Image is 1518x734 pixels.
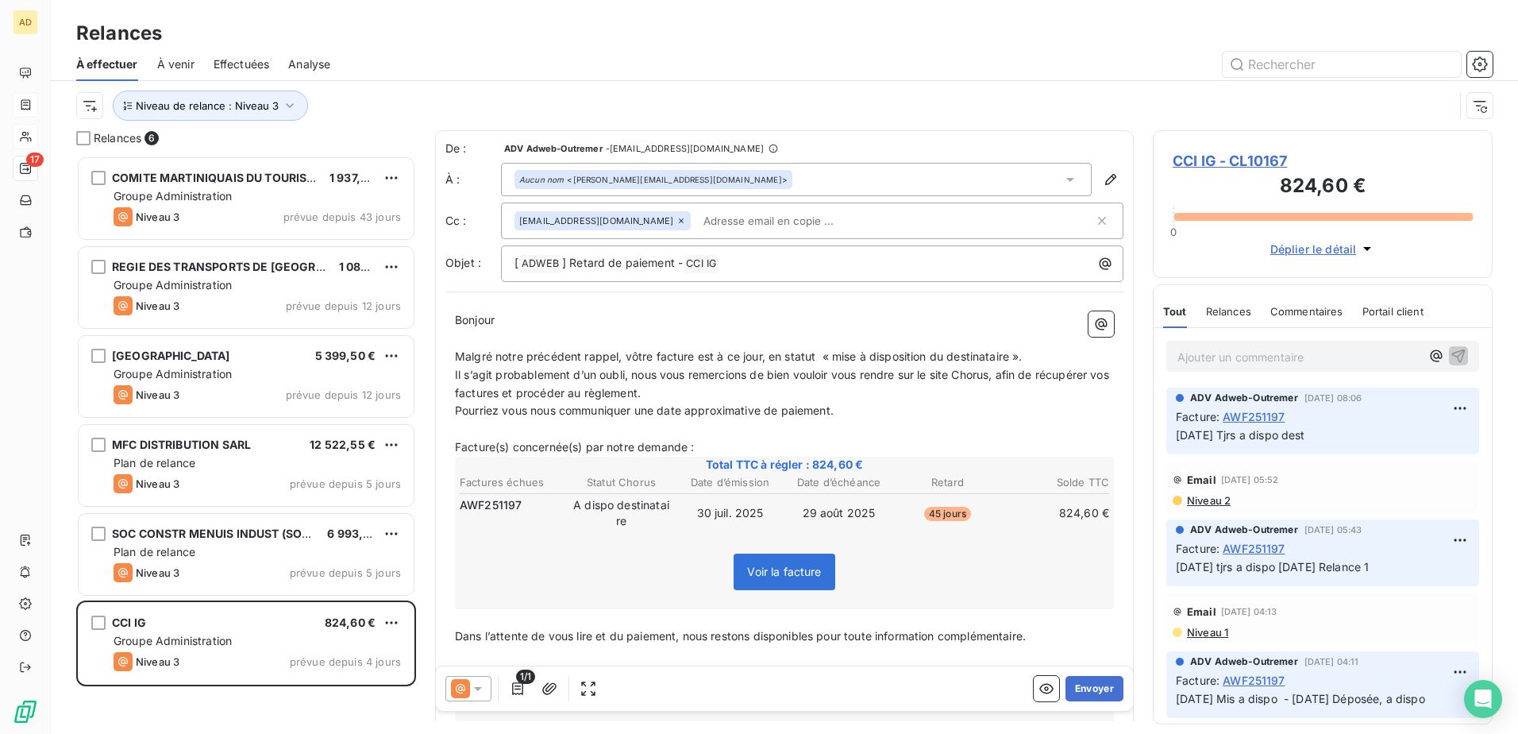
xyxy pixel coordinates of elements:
span: - [EMAIL_ADDRESS][DOMAIN_NAME] [606,144,764,153]
th: Date d’échéance [785,474,892,491]
span: Plan de relance [114,456,195,469]
span: prévue depuis 5 jours [290,477,401,490]
span: [DATE] 05:43 [1304,525,1362,535]
span: Facture : [1176,408,1219,425]
img: Logo LeanPay [13,699,38,724]
span: Email [1187,473,1216,486]
span: 12 522,55 € [310,438,376,451]
span: Commentaires [1270,305,1343,318]
span: Groupe Administration [114,278,232,292]
span: [DATE] 04:13 [1221,607,1277,616]
span: [DATE] tjrs a dispo [DATE] Relance 1 [1176,560,1369,574]
em: Aucun nom [519,174,564,185]
span: ADV Adweb-Outremer [1190,655,1298,669]
span: Pourriez vous nous communiquer une date approximative de paiement. [455,404,834,417]
span: ADV Adweb-Outremer [1190,523,1298,537]
input: Rechercher [1223,52,1461,77]
span: [EMAIL_ADDRESS][DOMAIN_NAME] [519,216,673,226]
span: ADWEB [519,255,561,273]
span: [GEOGRAPHIC_DATA] [112,349,230,362]
span: Effectuées [214,56,270,72]
span: Relances [1206,305,1251,318]
td: 824,60 € [1003,496,1110,530]
span: 5 399,50 € [315,349,376,362]
span: De : [445,141,501,156]
th: Factures échues [459,474,566,491]
span: Total TTC à régler : 824,60 € [457,457,1112,473]
input: Adresse email en copie ... [697,209,880,233]
span: 6 993,26 € [327,527,388,540]
span: CCI IG - CL10167 [1173,150,1473,172]
span: Objet : [445,256,481,269]
span: AWF251197 [1223,672,1285,689]
span: COMITE MARTINIQUAIS DU TOURISME (CMT) [112,171,361,184]
td: A dispo destinataire [568,496,675,530]
span: Relances [94,130,141,146]
span: À venir [157,56,195,72]
span: prévue depuis 12 jours [286,299,401,312]
span: Groupe Administration [114,189,232,203]
span: Groupe Administration [114,634,232,647]
button: Déplier le détail [1266,240,1381,258]
span: 6 [144,131,159,145]
span: Niveau 3 [136,477,179,490]
span: CCI IG [112,616,146,629]
h3: 824,60 € [1173,172,1473,203]
span: Facture : [1176,672,1219,689]
button: Niveau de relance : Niveau 3 [113,91,308,121]
span: Niveau 3 [136,655,179,668]
span: Déplier le détail [1270,241,1357,257]
span: Analyse [288,56,330,72]
span: Niveau 3 [136,211,179,223]
label: Cc : [445,213,501,229]
th: Retard [894,474,1001,491]
span: prévue depuis 5 jours [290,566,401,579]
div: AD [13,10,38,35]
span: Voir la facture [747,565,821,578]
span: 1/1 [516,670,535,684]
span: AWF251197 [460,497,522,513]
span: 0 [1170,226,1177,238]
span: Facture(s) concernée(s) par notre demande : [455,440,694,454]
span: Facture : [1176,540,1219,557]
span: [DATE] Mis a dispo - [DATE] Déposée, a dispo [1176,692,1425,705]
span: Niveau 3 [136,299,179,312]
span: Niveau 3 [136,388,179,401]
span: REGIE DES TRANSPORTS DE [GEOGRAPHIC_DATA] (RTM) EPIC [112,260,453,273]
span: Bonjour [455,313,495,326]
div: grid [76,156,416,734]
span: Plan de relance [114,545,195,558]
button: Envoyer [1065,676,1123,701]
h3: Relances [76,19,162,48]
span: Tout [1163,305,1187,318]
label: À : [445,172,501,187]
span: Niveau 1 [1185,626,1228,639]
span: Portail client [1362,305,1424,318]
span: [DATE] Tjrs a dispo dest [1176,428,1305,442]
span: 1 937,46 € [329,171,386,184]
span: Niveau de relance : Niveau 3 [136,99,279,112]
span: ] Retard de paiement - [562,256,683,269]
span: Malgré notre précédent rappel, vôtre facture est à ce jour, en statut « mise à disposition du des... [455,350,1023,363]
span: À effectuer [76,56,138,72]
span: 17 [26,153,44,167]
td: 30 juil. 2025 [676,496,784,530]
span: [DATE] 04:11 [1304,657,1359,666]
td: 29 août 2025 [785,496,892,530]
span: [DATE] 05:52 [1221,475,1279,485]
span: Email [1187,605,1216,618]
span: Niveau 2 [1185,494,1231,507]
span: [DATE] 08:06 [1304,393,1362,403]
span: Niveau 3 [136,566,179,579]
span: ADV Adweb-Outremer [504,144,603,153]
th: Date d’émission [676,474,784,491]
span: 1 085,00 € [339,260,398,273]
span: ADV Adweb-Outremer [1190,391,1298,405]
span: Dans l’attente de vous lire et du paiement, nous restons disponibles pour toute information compl... [455,629,1026,643]
span: Il s’agit probablement d’un oubli, nous vous remercions de bien vouloir vous rendre sur le site C... [455,368,1112,400]
div: Open Intercom Messenger [1464,680,1502,718]
div: <[PERSON_NAME][EMAIL_ADDRESS][DOMAIN_NAME]> [519,174,788,185]
span: SOC CONSTR MENUIS INDUST (SOCOMI) SARL [112,527,368,540]
span: CCI IG [684,255,719,273]
th: Solde TTC [1003,474,1110,491]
